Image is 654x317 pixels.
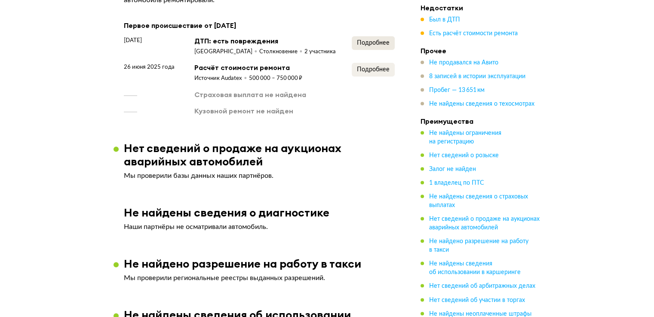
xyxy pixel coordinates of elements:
[429,73,525,79] span: 8 записей в истории эксплуатации
[421,46,541,55] h4: Прочее
[124,20,395,31] div: Первое происшествие от [DATE]
[429,17,460,23] span: Был в ДТП
[124,223,395,231] p: Наши партнёры не осматривали автомобиль.
[194,36,336,46] div: ДТП: есть повреждения
[259,48,304,56] div: Столкновение
[124,171,395,180] p: Мы проверили базы данных наших партнёров.
[124,141,405,168] h3: Нет сведений о продаже на аукционах аварийных автомобилей
[194,48,259,56] div: [GEOGRAPHIC_DATA]
[421,117,541,125] h4: Преимущества
[429,30,518,37] span: Есть расчёт стоимости ремонта
[429,311,531,317] span: Не найдены неоплаченные штрафы
[124,257,361,270] h3: Не найдено разрешение на работу в такси
[429,238,528,253] span: Не найдено разрешение на работу в такси
[249,75,302,82] div: 500 000 – 750 000 ₽
[352,36,395,50] button: Подробнее
[357,40,390,46] span: Подробнее
[429,283,535,289] span: Нет сведений об арбитражных делах
[429,194,528,208] span: Не найдены сведения о страховых выплатах
[124,206,329,219] h3: Не найдены сведения о диагностике
[429,101,534,107] span: Не найдены сведения о техосмотрах
[124,274,395,282] p: Мы проверили региональные реестры выданных разрешений.
[194,75,249,82] div: Источник Audatex
[352,63,395,76] button: Подробнее
[429,87,485,93] span: Пробег — 13 651 км
[194,90,306,99] div: Страховая выплата не найдена
[194,106,293,116] div: Кузовной ремонт не найден
[124,63,175,71] span: 26 июня 2025 года
[429,261,521,275] span: Не найдены сведения об использовании в каршеринге
[304,48,336,56] div: 2 участника
[429,166,476,172] span: Залог не найден
[429,152,499,158] span: Нет сведений о розыске
[429,60,498,66] span: Не продавался на Авито
[194,63,302,72] div: Расчёт стоимости ремонта
[429,180,484,186] span: 1 владелец по ПТС
[429,297,525,303] span: Нет сведений об участии в торгах
[429,216,540,231] span: Нет сведений о продаже на аукционах аварийных автомобилей
[357,67,390,73] span: Подробнее
[124,36,142,45] span: [DATE]
[421,3,541,12] h4: Недостатки
[429,130,501,145] span: Не найдены ограничения на регистрацию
